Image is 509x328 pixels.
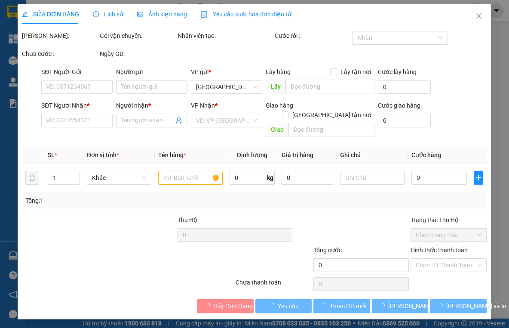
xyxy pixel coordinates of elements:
[101,8,121,17] span: Nhận:
[213,301,253,311] span: Hủy Đơn Hàng
[201,11,292,18] span: Yêu cầu xuất hóa đơn điện tử
[476,12,483,19] span: close
[266,123,289,136] span: Giao
[321,303,330,309] span: loading
[255,299,312,313] button: Yêu cầu
[158,171,223,185] input: VD: Bàn, Ghế
[25,196,197,205] div: Tổng: 1
[430,299,487,313] button: [PERSON_NAME] và In
[158,152,186,158] span: Tên hàng
[42,101,113,110] div: SĐT Người Nhận
[474,171,483,185] button: plus
[372,299,429,313] button: [PERSON_NAME] thay đổi
[266,68,291,75] span: Lấy hàng
[93,11,124,18] span: Lịch sử
[337,67,375,77] span: Lấy tận nơi
[101,45,113,54] span: DĐ:
[378,80,431,94] input: Cước lấy hàng
[7,7,95,27] div: [GEOGRAPHIC_DATA]
[100,31,176,40] div: Gói vận chuyển:
[201,11,208,18] img: icon
[337,147,408,164] th: Ghi chú
[286,80,375,93] input: Dọc đường
[266,80,286,93] span: Lấy
[22,11,28,17] span: edit
[378,102,421,109] label: Cước giao hàng
[42,67,113,77] div: SĐT Người Gửi
[340,171,405,185] input: Ghi Chú
[411,247,468,254] label: Hình thức thanh toán
[330,301,367,311] span: Thêm ĐH mới
[378,68,417,75] label: Cước lấy hàng
[266,171,275,185] span: kg
[178,217,197,223] span: Thu Hộ
[22,11,79,18] span: SỬA ĐƠN HÀNG
[101,28,161,40] div: 0973126598
[101,18,161,28] div: thảo
[437,303,447,309] span: loading
[87,152,119,158] span: Đơn vị tính
[237,152,267,158] span: Định lượng
[196,80,258,93] span: Sài Gòn
[388,301,457,311] span: [PERSON_NAME] thay đổi
[289,110,375,120] span: [GEOGRAPHIC_DATA] tận nơi
[275,31,351,40] div: Cước rồi :
[25,171,39,185] button: delete
[7,7,21,16] span: Gửi:
[101,40,159,70] span: vựa minh tuấn
[282,152,313,158] span: Giá trị hàng
[191,102,215,109] span: VP Nhận
[266,102,294,109] span: Giao hàng
[100,49,176,59] div: Ngày GD:
[379,303,388,309] span: loading
[416,229,482,241] span: Chọn trạng thái
[93,11,99,17] span: clock-circle
[191,67,263,77] div: VP gửi
[138,11,187,18] span: Ảnh kiện hàng
[411,215,487,225] div: Trạng thái Thu Hộ
[314,247,342,254] span: Tổng cước
[197,299,254,313] button: Hủy Đơn Hàng
[178,31,273,40] div: Nhân viên tạo:
[101,7,161,18] div: Tân Phú
[289,123,375,136] input: Dọc đường
[378,114,431,127] input: Cước giao hàng
[48,152,55,158] span: SL
[278,301,299,311] span: Yêu cầu
[22,49,98,59] div: Chưa cước :
[92,171,146,184] span: Khác
[235,278,313,293] div: Chưa thanh toán
[117,101,188,110] div: Người nhận
[474,174,483,181] span: plus
[204,303,213,309] span: loading
[22,31,98,40] div: [PERSON_NAME]:
[138,11,144,17] span: picture
[447,301,507,311] span: [PERSON_NAME] và In
[176,117,183,124] span: user-add
[268,303,278,309] span: loading
[117,67,188,77] div: Người gửi
[412,152,442,158] span: Cước hàng
[314,299,371,313] button: Thêm ĐH mới
[467,4,491,28] button: Close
